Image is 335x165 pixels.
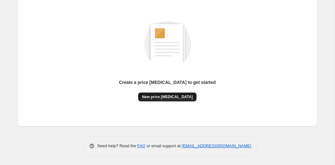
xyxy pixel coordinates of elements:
span: Need help? Read the [97,143,138,148]
a: [EMAIL_ADDRESS][DOMAIN_NAME] [182,143,251,148]
button: New price [MEDICAL_DATA] [138,92,197,101]
a: FAQ [137,143,145,148]
span: or email support at [145,143,182,148]
span: New price [MEDICAL_DATA] [142,94,193,99]
p: Create a price [MEDICAL_DATA] to get started [119,79,216,86]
